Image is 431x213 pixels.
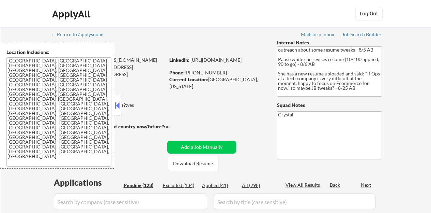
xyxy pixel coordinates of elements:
[169,70,185,75] strong: Phone:
[6,49,111,56] div: Location Inclusions:
[51,32,110,39] a: ← Return to /applysquad
[214,194,375,210] input: Search by title (case sensitive)
[52,8,92,20] div: ApplyAll
[301,32,335,37] div: Mailslurp Inbox
[54,194,207,210] input: Search by company (case sensitive)
[164,123,184,130] div: no
[301,32,335,39] a: Mailslurp Inbox
[169,76,208,82] strong: Current Location:
[124,182,158,189] div: Pending (123)
[54,179,121,187] div: Applications
[167,141,236,154] button: Add a Job Manually
[286,182,322,188] div: View All Results
[169,76,266,89] div: [GEOGRAPHIC_DATA], [US_STATE]
[169,57,189,63] strong: LinkedIn:
[330,182,341,188] div: Back
[163,182,197,189] div: Excluded (134)
[190,57,242,63] a: [URL][DOMAIN_NAME]
[168,156,218,171] button: Download Resume
[277,39,382,46] div: Internal Notes
[342,32,382,39] a: Job Search Builder
[277,102,382,109] div: Squad Notes
[51,32,110,37] div: ← Return to /applysquad
[355,7,383,20] button: Log Out
[169,69,266,76] div: [PHONE_NUMBER]
[242,182,276,189] div: All (298)
[202,182,236,189] div: Applied (41)
[361,182,372,188] div: Next
[342,32,382,37] div: Job Search Builder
